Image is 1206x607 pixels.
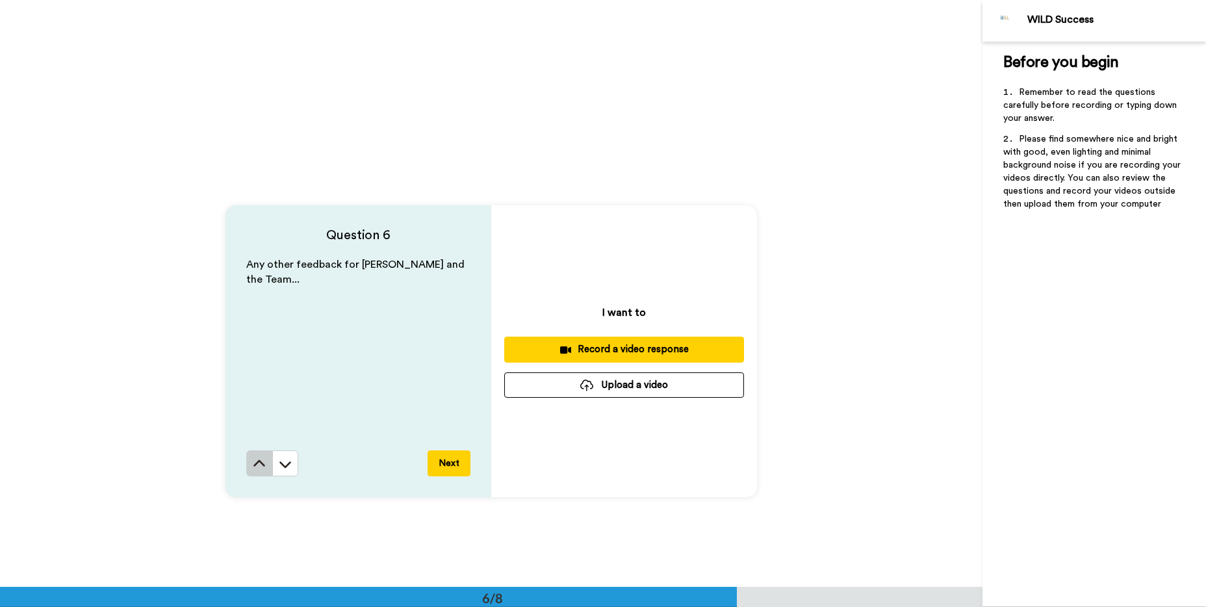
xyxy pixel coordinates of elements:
p: I want to [602,305,646,320]
img: Profile Image [990,5,1021,36]
span: Any other feedback for [PERSON_NAME] and the Team... [246,259,467,285]
button: Record a video response [504,337,744,362]
div: 6/8 [461,589,524,607]
h4: Question 6 [246,226,470,244]
div: Record a video response [515,342,734,356]
div: WILD Success [1027,14,1205,26]
span: Before you begin [1003,55,1118,70]
button: Next [428,450,470,476]
span: Remember to read the questions carefully before recording or typing down your answer. [1003,88,1179,123]
span: Please find somewhere nice and bright with good, even lighting and minimal background noise if yo... [1003,135,1183,209]
button: Upload a video [504,372,744,398]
